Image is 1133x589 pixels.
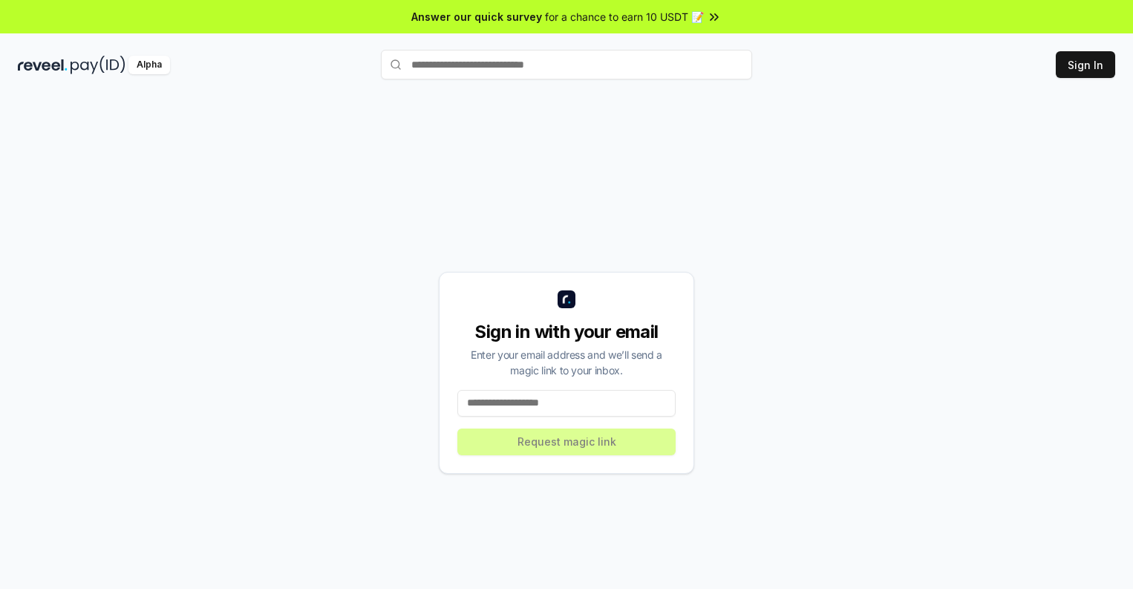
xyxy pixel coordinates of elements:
[128,56,170,74] div: Alpha
[457,347,676,378] div: Enter your email address and we’ll send a magic link to your inbox.
[411,9,542,25] span: Answer our quick survey
[18,56,68,74] img: reveel_dark
[457,320,676,344] div: Sign in with your email
[558,290,575,308] img: logo_small
[1056,51,1115,78] button: Sign In
[71,56,125,74] img: pay_id
[545,9,704,25] span: for a chance to earn 10 USDT 📝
